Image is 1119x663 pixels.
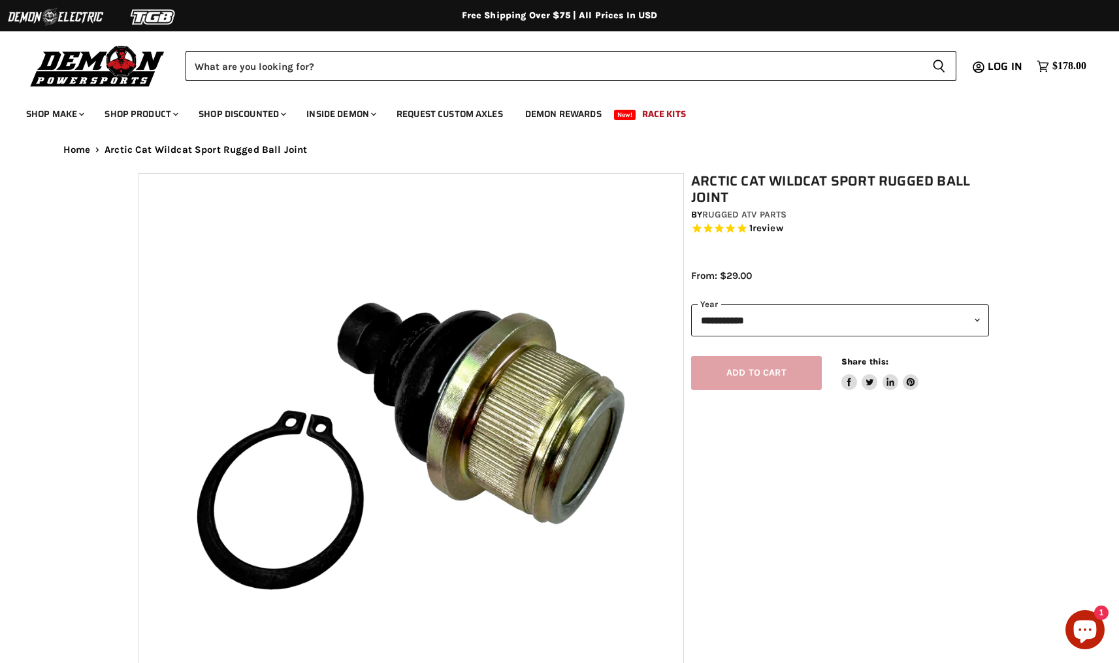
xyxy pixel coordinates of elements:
[26,42,169,89] img: Demon Powersports
[1030,57,1093,76] a: $178.00
[1062,610,1109,653] inbox-online-store-chat: Shopify online store chat
[63,144,91,155] a: Home
[982,61,1030,73] a: Log in
[749,223,783,234] span: 1 reviews
[1052,60,1086,73] span: $178.00
[753,223,783,234] span: review
[7,5,105,29] img: Demon Electric Logo 2
[16,95,1083,127] ul: Main menu
[922,51,956,81] button: Search
[189,101,294,127] a: Shop Discounted
[37,144,1082,155] nav: Breadcrumbs
[691,173,989,206] h1: Arctic Cat Wildcat Sport Rugged Ball Joint
[691,222,989,236] span: Rated 5.0 out of 5 stars 1 reviews
[841,356,919,391] aside: Share this:
[95,101,186,127] a: Shop Product
[691,304,989,336] select: year
[632,101,696,127] a: Race Kits
[105,5,203,29] img: TGB Logo 2
[387,101,513,127] a: Request Custom Axles
[702,209,787,220] a: Rugged ATV Parts
[988,58,1022,74] span: Log in
[691,270,752,282] span: From: $29.00
[841,357,888,366] span: Share this:
[186,51,922,81] input: Search
[37,10,1082,22] div: Free Shipping Over $75 | All Prices In USD
[614,110,636,120] span: New!
[186,51,956,81] form: Product
[16,101,92,127] a: Shop Make
[515,101,611,127] a: Demon Rewards
[105,144,307,155] span: Arctic Cat Wildcat Sport Rugged Ball Joint
[691,208,989,222] div: by
[297,101,384,127] a: Inside Demon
